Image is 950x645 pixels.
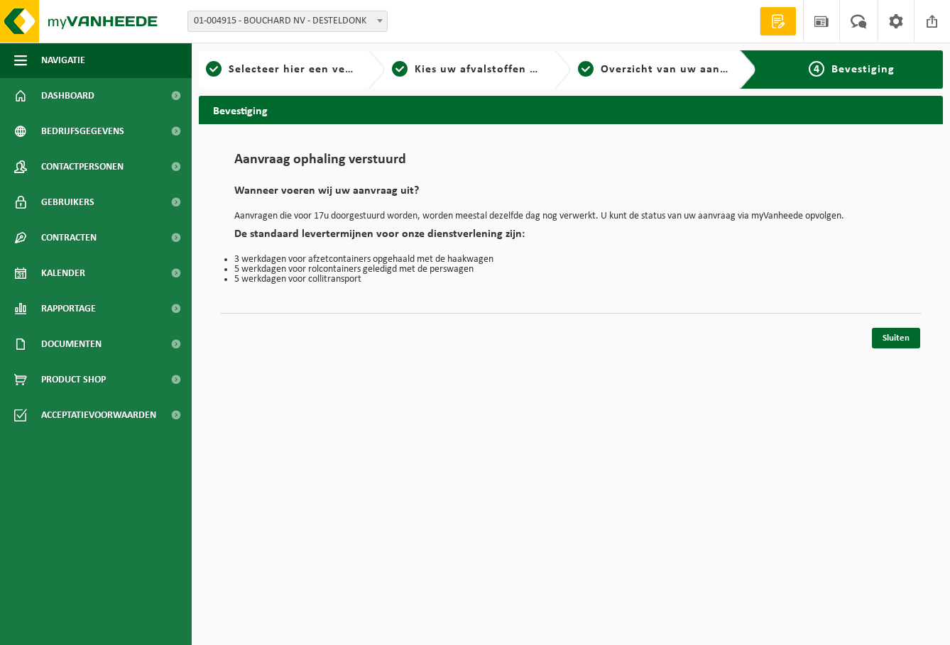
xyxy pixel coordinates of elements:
[234,275,907,285] li: 5 werkdagen voor collitransport
[229,64,382,75] span: Selecteer hier een vestiging
[41,114,124,149] span: Bedrijfsgegevens
[831,64,895,75] span: Bevestiging
[578,61,594,77] span: 3
[809,61,824,77] span: 4
[41,397,156,433] span: Acceptatievoorwaarden
[392,61,408,77] span: 2
[234,211,907,221] p: Aanvragen die voor 17u doorgestuurd worden, worden meestal dezelfde dag nog verwerkt. U kunt de s...
[234,228,907,248] h2: De standaard levertermijnen voor onze dienstverlening zijn:
[578,61,728,78] a: 3Overzicht van uw aanvraag
[199,96,943,123] h2: Bevestiging
[41,220,97,255] span: Contracten
[206,61,222,77] span: 1
[187,11,388,32] span: 01-004915 - BOUCHARD NV - DESTELDONK
[872,328,920,348] a: Sluiten
[234,255,907,265] li: 3 werkdagen voor afzetcontainers opgehaald met de haakwagen
[41,326,102,362] span: Documenten
[601,64,750,75] span: Overzicht van uw aanvraag
[41,149,124,184] span: Contactpersonen
[41,291,96,326] span: Rapportage
[206,61,356,78] a: 1Selecteer hier een vestiging
[41,255,85,291] span: Kalender
[41,184,94,220] span: Gebruikers
[188,11,387,31] span: 01-004915 - BOUCHARD NV - DESTELDONK
[234,185,907,204] h2: Wanneer voeren wij uw aanvraag uit?
[41,43,85,78] span: Navigatie
[392,61,542,78] a: 2Kies uw afvalstoffen en recipiënten
[415,64,610,75] span: Kies uw afvalstoffen en recipiënten
[234,153,907,175] h1: Aanvraag ophaling verstuurd
[234,265,907,275] li: 5 werkdagen voor rolcontainers geledigd met de perswagen
[41,78,94,114] span: Dashboard
[41,362,106,397] span: Product Shop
